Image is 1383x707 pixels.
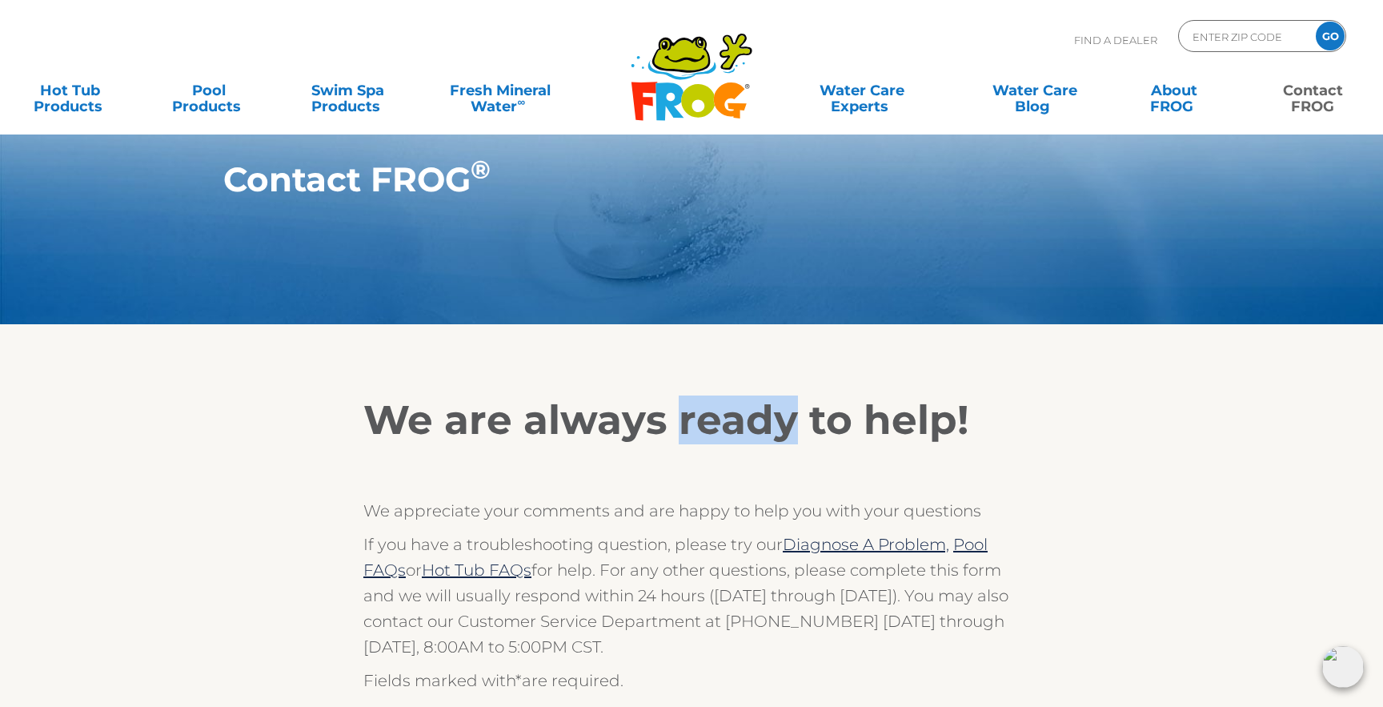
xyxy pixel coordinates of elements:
[363,498,1020,524] p: We appreciate your comments and are happy to help you with your questions
[1259,74,1367,106] a: ContactFROG
[517,95,525,108] sup: ∞
[363,532,1020,660] p: If you have a troubleshooting question, please try our or for help. For any other questions, plea...
[471,155,491,185] sup: ®
[1322,646,1364,688] img: openIcon
[363,668,1020,693] p: Fields marked with are required.
[981,74,1089,106] a: Water CareBlog
[223,160,1085,199] h1: Contact FROG
[783,535,949,554] a: Diagnose A Problem,
[1120,74,1228,106] a: AboutFROG
[16,74,124,106] a: Hot TubProducts
[433,74,568,106] a: Fresh MineralWater∞
[422,560,531,580] a: Hot Tub FAQs
[1316,22,1345,50] input: GO
[775,74,950,106] a: Water CareExperts
[1191,25,1299,48] input: Zip Code Form
[155,74,263,106] a: PoolProducts
[1074,20,1157,60] p: Find A Dealer
[363,396,1020,444] h2: We are always ready to help!
[294,74,402,106] a: Swim SpaProducts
